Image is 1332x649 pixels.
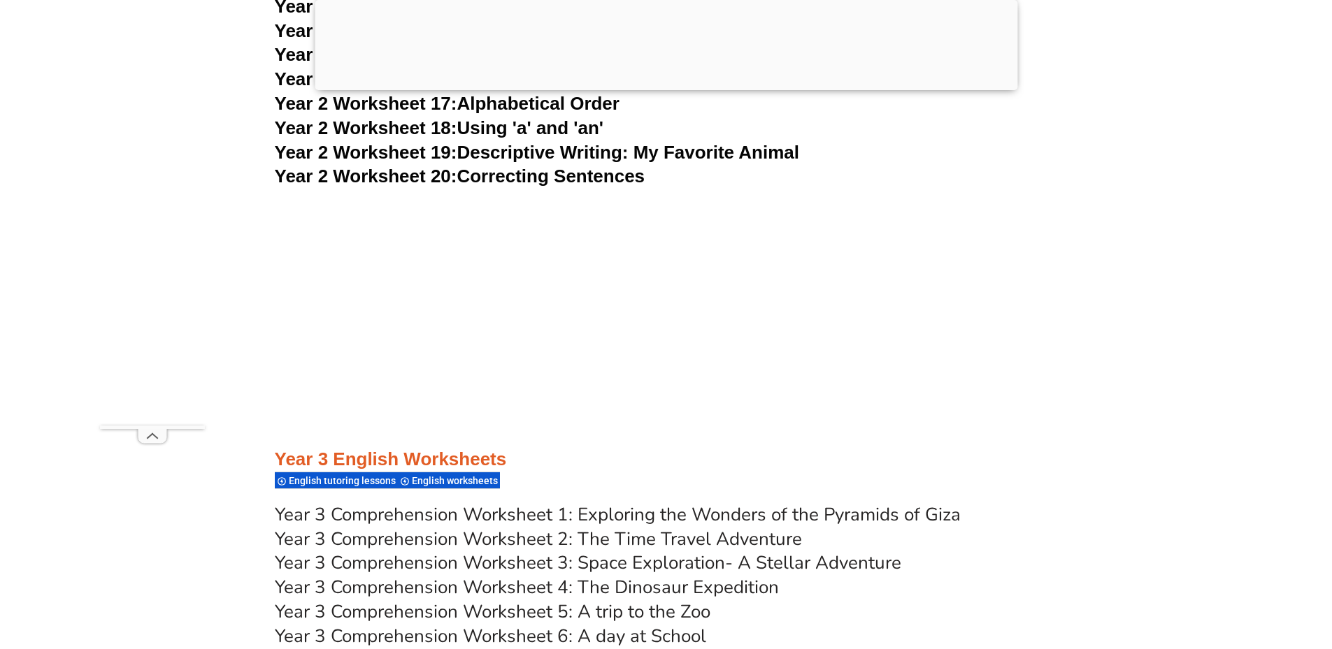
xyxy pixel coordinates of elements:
a: Year 3 Comprehension Worksheet 3: Space Exploration- A Stellar Adventure [275,550,901,575]
a: Year 3 Comprehension Worksheet 1: Exploring the Wonders of the Pyramids of Giza [275,502,961,527]
a: Year 2 Worksheet 18:Using 'a' and 'an' [275,117,603,138]
span: Year 2 Worksheet 19: [275,142,457,163]
span: English worksheets [412,475,502,486]
a: Year 3 Comprehension Worksheet 6: A day at School [275,624,706,648]
div: English tutoring lessons [275,472,398,489]
a: Year 2 Worksheet 15:Simple Sentences with 'and' and 'but' [275,44,780,65]
a: Year 3 Comprehension Worksheet 4: The Dinosaur Expedition [275,575,779,599]
h3: Year 3 English Worksheets [275,448,1058,472]
span: Year 2 Worksheet 17: [275,93,457,114]
a: Year 3 Comprehension Worksheet 5: A trip to the Zoo [275,599,710,624]
a: Year 2 Worksheet 20:Correcting Sentences [275,166,645,187]
div: English worksheets [398,472,500,489]
a: Year 2 Worksheet 14:Sentence Structure - Subject and Predicate [275,20,830,41]
iframe: Advertisement [247,203,1086,398]
a: Year 2 Worksheet 19:Descriptive Writing: My Favorite Animal [275,142,799,163]
a: Year 2 Worksheet 16:Capital Letters [275,68,583,89]
span: Year 2 Worksheet 15: [275,44,457,65]
a: Year 3 Comprehension Worksheet 2: The Time Travel Adventure [275,527,802,551]
iframe: Chat Widget [1099,491,1332,649]
span: English tutoring lessons [289,475,400,486]
span: Year 2 Worksheet 20: [275,166,457,187]
span: Year 2 Worksheet 18: [275,117,457,138]
iframe: Advertisement [100,32,205,425]
a: Year 2 Worksheet 17:Alphabetical Order [275,93,620,114]
span: Year 2 Worksheet 16: [275,68,457,89]
span: Year 2 Worksheet 14: [275,20,457,41]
